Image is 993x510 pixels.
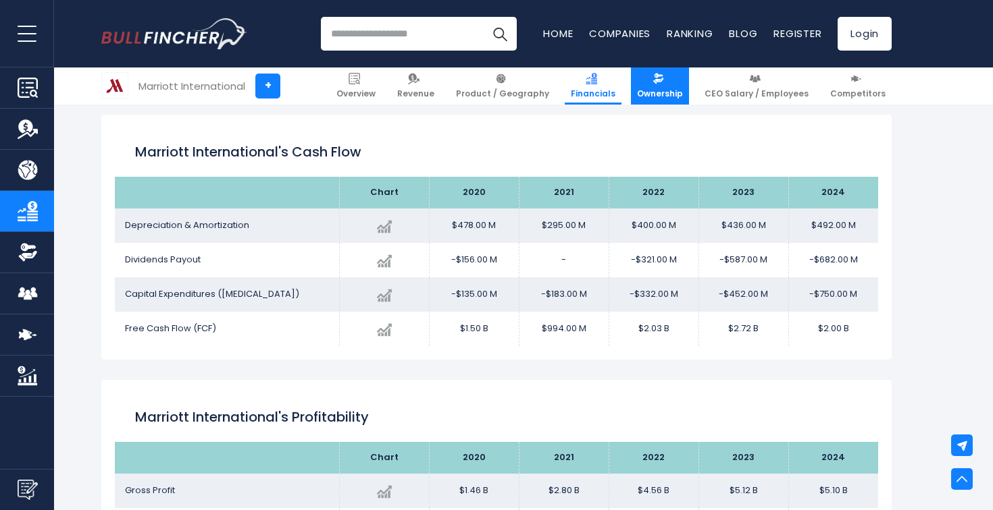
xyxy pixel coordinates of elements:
[773,26,821,40] a: Register
[788,312,878,346] td: $2.00 B
[543,26,573,40] a: Home
[609,474,698,508] td: $4.56 B
[125,219,249,231] span: Depreciation & Amortization
[391,67,440,105] a: Revenue
[729,26,757,40] a: Blog
[101,18,247,49] a: Go to homepage
[698,208,788,243] td: $436.00 M
[788,474,878,508] td: $5.10 B
[519,277,609,312] td: -$183.00 M
[705,88,809,99] span: CEO Salary / Employees
[135,407,858,427] h2: Marriott International's Profitability
[336,88,376,99] span: Overview
[339,442,429,474] th: Chart
[339,177,429,208] th: Chart
[429,277,519,312] td: -$135.00 M
[135,142,858,162] h2: Marriott International's Cash flow
[138,78,245,94] div: Marriott International
[571,88,615,99] span: Financials
[609,177,698,208] th: 2022
[824,67,892,105] a: Competitors
[429,208,519,243] td: $478.00 M
[450,67,555,105] a: Product / Geography
[519,442,609,474] th: 2021
[519,177,609,208] th: 2021
[125,287,299,300] span: Capital Expenditures ([MEDICAL_DATA])
[519,474,609,508] td: $2.80 B
[698,442,788,474] th: 2023
[609,277,698,312] td: -$332.00 M
[830,88,886,99] span: Competitors
[429,474,519,508] td: $1.46 B
[429,243,519,277] td: -$156.00 M
[18,242,38,262] img: Ownership
[589,26,651,40] a: Companies
[429,442,519,474] th: 2020
[125,322,216,335] span: Free Cash Flow (FCF)
[101,18,247,49] img: Bullfincher logo
[255,74,280,98] a: +
[429,177,519,208] th: 2020
[698,277,788,312] td: -$452.00 M
[698,177,788,208] th: 2023
[698,67,815,105] a: CEO Salary / Employees
[609,312,698,346] td: $2.03 B
[788,277,878,312] td: -$750.00 M
[102,73,128,98] img: MAR logo
[631,67,689,105] a: Ownership
[698,474,788,508] td: $5.12 B
[788,243,878,277] td: -$682.00 M
[788,208,878,243] td: $492.00 M
[609,442,698,474] th: 2022
[667,26,713,40] a: Ranking
[698,312,788,346] td: $2.72 B
[609,208,698,243] td: $400.00 M
[125,253,201,266] span: Dividends Payout
[788,177,878,208] th: 2024
[125,484,175,497] span: Gross Profit
[519,243,609,277] td: -
[456,88,549,99] span: Product / Geography
[698,243,788,277] td: -$587.00 M
[429,312,519,346] td: $1.50 B
[519,208,609,243] td: $295.00 M
[637,88,683,99] span: Ownership
[519,312,609,346] td: $994.00 M
[330,67,382,105] a: Overview
[483,17,517,51] button: Search
[788,442,878,474] th: 2024
[565,67,621,105] a: Financials
[838,17,892,51] a: Login
[609,243,698,277] td: -$321.00 M
[397,88,434,99] span: Revenue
